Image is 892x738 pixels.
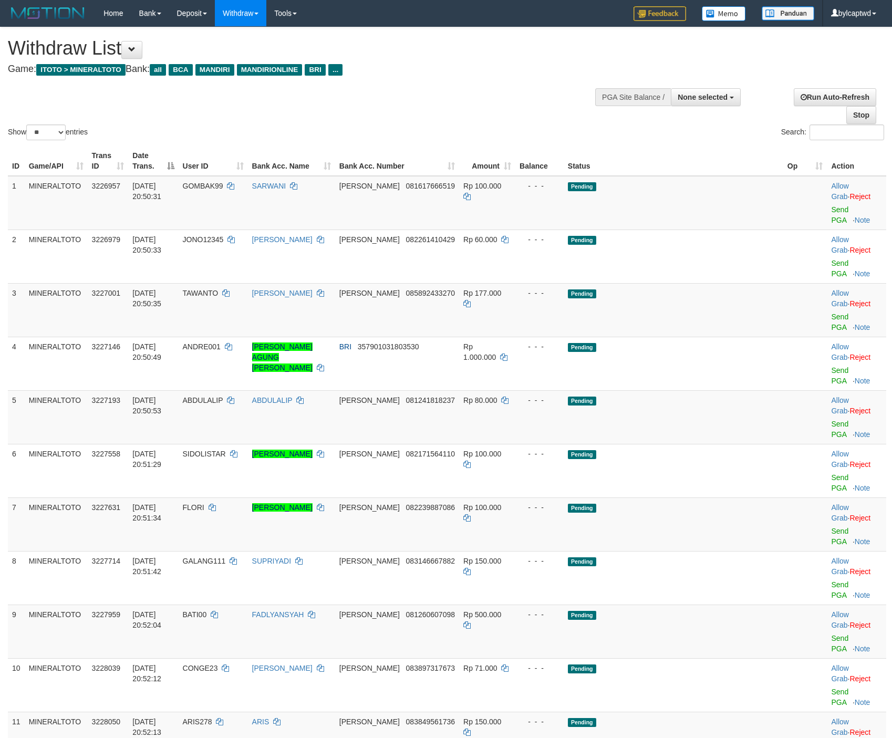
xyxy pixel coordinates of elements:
a: Allow Grab [831,503,848,522]
span: TAWANTO [183,289,219,297]
span: MANDIRIONLINE [237,64,303,76]
th: Bank Acc. Number: activate to sort column ascending [335,146,459,176]
div: - - - [520,716,559,727]
a: Allow Grab [831,664,848,683]
span: Pending [568,611,596,620]
span: · [831,718,849,736]
a: Allow Grab [831,182,848,201]
span: FLORI [183,503,204,512]
span: [PERSON_NAME] [339,396,400,404]
span: [PERSON_NAME] [339,664,400,672]
a: [PERSON_NAME] [252,503,313,512]
span: 3227558 [92,450,121,458]
img: Button%20Memo.svg [702,6,746,21]
th: ID [8,146,25,176]
span: · [831,396,849,415]
span: ITOTO > MINERALTOTO [36,64,126,76]
span: Rp 150.000 [463,557,501,565]
th: Game/API: activate to sort column ascending [25,146,88,176]
span: JONO12345 [183,235,224,244]
a: Send PGA [831,205,848,224]
span: Pending [568,289,596,298]
span: [DATE] 20:50:31 [132,182,161,201]
th: Action [827,146,886,176]
td: 10 [8,658,25,712]
td: 7 [8,497,25,551]
th: Date Trans.: activate to sort column descending [128,146,178,176]
a: Send PGA [831,527,848,546]
a: [PERSON_NAME] AGUNG [PERSON_NAME] [252,342,313,372]
a: Note [855,269,870,278]
div: - - - [520,288,559,298]
span: SIDOLISTAR [183,450,226,458]
span: Pending [568,182,596,191]
span: [PERSON_NAME] [339,289,400,297]
th: User ID: activate to sort column ascending [179,146,248,176]
span: Copy 081241818237 to clipboard [406,396,455,404]
th: Status [564,146,783,176]
h4: Game: Bank: [8,64,584,75]
a: Reject [849,621,870,629]
span: [DATE] 20:50:33 [132,235,161,254]
a: Reject [849,567,870,576]
span: 3227714 [92,557,121,565]
span: BATI00 [183,610,207,619]
span: Pending [568,343,596,352]
a: Allow Grab [831,610,848,629]
a: Send PGA [831,580,848,599]
td: MINERALTOTO [25,390,88,444]
span: 3226957 [92,182,121,190]
span: [PERSON_NAME] [339,182,400,190]
span: [DATE] 20:52:13 [132,718,161,736]
span: [DATE] 20:50:35 [132,289,161,308]
div: - - - [520,181,559,191]
span: Rp 60.000 [463,235,497,244]
td: · [827,337,886,390]
td: MINERALTOTO [25,176,88,230]
span: BCA [169,64,192,76]
img: MOTION_logo.png [8,5,88,21]
td: · [827,390,886,444]
a: Send PGA [831,634,848,653]
span: Copy 082261410429 to clipboard [406,235,455,244]
span: Rp 177.000 [463,289,501,297]
span: [PERSON_NAME] [339,450,400,458]
a: Send PGA [831,366,848,385]
div: PGA Site Balance / [595,88,671,106]
td: MINERALTOTO [25,605,88,658]
div: - - - [520,556,559,566]
a: Note [855,591,870,599]
td: MINERALTOTO [25,497,88,551]
img: panduan.png [762,6,814,20]
span: Rp 100.000 [463,450,501,458]
th: Bank Acc. Name: activate to sort column ascending [248,146,335,176]
a: Reject [849,246,870,254]
div: - - - [520,663,559,673]
select: Showentries [26,124,66,140]
a: [PERSON_NAME] [252,664,313,672]
a: Allow Grab [831,557,848,576]
span: [DATE] 20:50:49 [132,342,161,361]
span: Copy 081260607098 to clipboard [406,610,455,619]
td: MINERALTOTO [25,337,88,390]
span: 3227001 [92,289,121,297]
a: Note [855,216,870,224]
a: Note [855,645,870,653]
a: ARIS [252,718,269,726]
th: Op: activate to sort column ascending [783,146,827,176]
td: · [827,497,886,551]
td: 3 [8,283,25,337]
span: Rp 1.000.000 [463,342,496,361]
span: Rp 100.000 [463,503,501,512]
span: GOMBAK99 [183,182,223,190]
span: [PERSON_NAME] [339,235,400,244]
span: [DATE] 20:52:04 [132,610,161,629]
a: Stop [846,106,876,124]
td: · [827,283,886,337]
span: · [831,450,849,469]
td: MINERALTOTO [25,283,88,337]
h1: Withdraw List [8,38,584,59]
span: Rp 100.000 [463,182,501,190]
a: Note [855,323,870,331]
label: Search: [781,124,884,140]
